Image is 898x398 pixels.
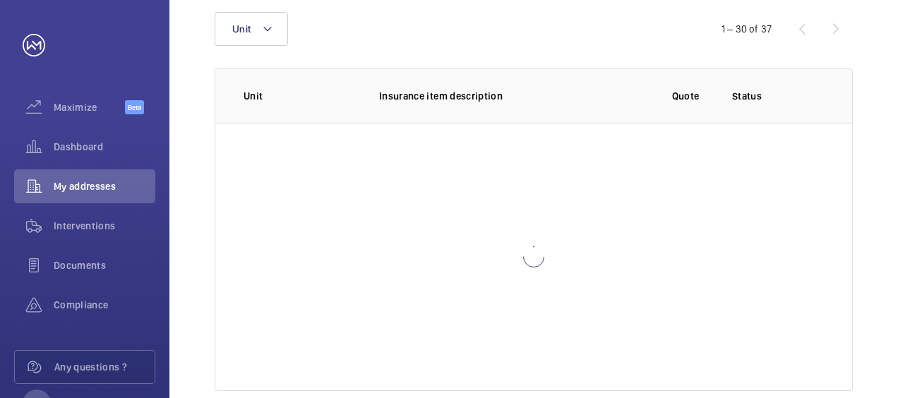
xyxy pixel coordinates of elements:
[244,89,357,103] p: Unit
[672,89,700,103] p: Quote
[54,179,155,193] span: My addresses
[54,298,155,312] span: Compliance
[722,22,772,36] div: 1 – 30 of 37
[232,23,251,35] span: Unit
[379,89,639,103] p: Insurance item description
[54,360,155,374] span: Any questions ?
[125,100,144,114] span: Beta
[215,12,288,46] button: Unit
[54,100,125,114] span: Maximize
[54,219,155,233] span: Interventions
[54,258,155,272] span: Documents
[54,140,155,154] span: Dashboard
[732,89,837,103] p: Status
